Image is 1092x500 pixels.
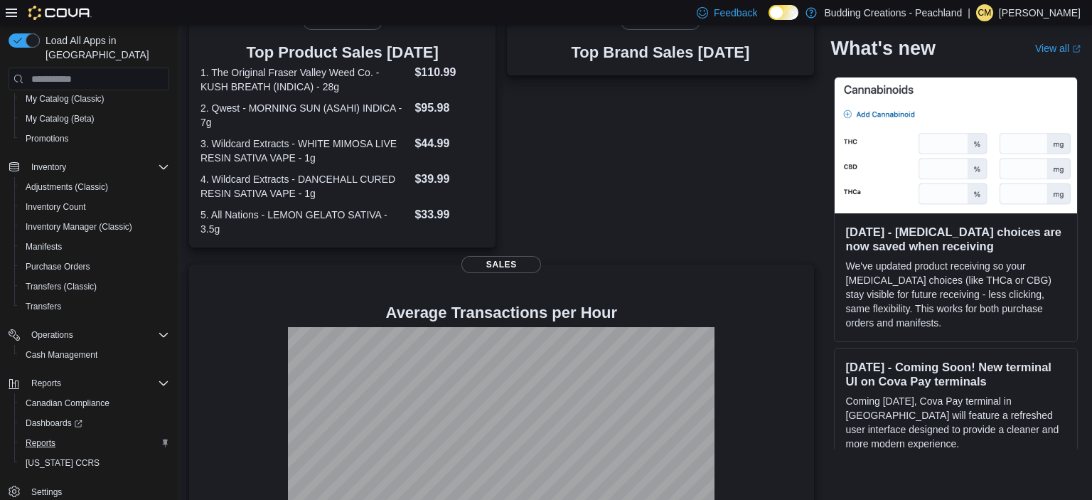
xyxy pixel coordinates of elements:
h4: Average Transactions per Hour [200,304,803,321]
p: Budding Creations - Peachland [824,4,962,21]
span: Load All Apps in [GEOGRAPHIC_DATA] [40,33,169,62]
span: [US_STATE] CCRS [26,457,100,469]
span: Cash Management [20,346,169,363]
a: View allExternal link [1035,43,1081,54]
a: Manifests [20,238,68,255]
span: Canadian Compliance [26,398,109,409]
button: Operations [26,326,79,344]
a: Canadian Compliance [20,395,115,412]
span: Inventory Manager (Classic) [20,218,169,235]
button: Inventory Manager (Classic) [14,217,175,237]
span: Reports [26,437,55,449]
a: Promotions [20,130,75,147]
span: Dashboards [26,417,82,429]
span: Transfers (Classic) [26,281,97,292]
a: Transfers (Classic) [20,278,102,295]
span: Purchase Orders [26,261,90,272]
button: Reports [3,373,175,393]
span: Operations [26,326,169,344]
h3: [DATE] - Coming Soon! New terminal UI on Cova Pay terminals [846,359,1066,388]
button: Cash Management [14,345,175,365]
dt: 5. All Nations - LEMON GELATO SATIVA - 3.5g [200,208,409,236]
span: My Catalog (Classic) [26,93,105,105]
dd: $33.99 [414,206,484,223]
button: Transfers [14,297,175,317]
a: Dashboards [20,415,88,432]
span: Promotions [20,130,169,147]
p: [PERSON_NAME] [999,4,1081,21]
span: Manifests [20,238,169,255]
button: Promotions [14,129,175,149]
dt: 1. The Original Fraser Valley Weed Co. - KUSH BREATH (INDICA) - 28g [200,65,409,94]
button: Purchase Orders [14,257,175,277]
dt: 3. Wildcard Extracts - WHITE MIMOSA LIVE RESIN SATIVA VAPE - 1g [200,137,409,165]
h3: [DATE] - [MEDICAL_DATA] choices are now saved when receiving [846,224,1066,252]
a: My Catalog (Classic) [20,90,110,107]
button: Adjustments (Classic) [14,177,175,197]
a: Purchase Orders [20,258,96,275]
a: Inventory Count [20,198,92,216]
button: My Catalog (Classic) [14,89,175,109]
svg: External link [1072,45,1081,53]
p: Coming [DATE], Cova Pay terminal in [GEOGRAPHIC_DATA] will feature a refreshed user interface des... [846,393,1066,450]
button: My Catalog (Beta) [14,109,175,129]
span: Reports [31,378,61,389]
button: Operations [3,325,175,345]
span: My Catalog (Classic) [20,90,169,107]
a: Dashboards [14,413,175,433]
dt: 4. Wildcard Extracts - DANCEHALL CURED RESIN SATIVA VAPE - 1g [200,172,409,201]
button: [US_STATE] CCRS [14,453,175,473]
span: Inventory Count [26,201,86,213]
img: Cova [28,6,92,20]
span: Inventory [26,159,169,176]
span: Dashboards [20,415,169,432]
button: Canadian Compliance [14,393,175,413]
h3: Top Brand Sales [DATE] [572,44,750,61]
span: Inventory Count [20,198,169,216]
span: Reports [20,435,169,452]
a: Inventory Manager (Classic) [20,218,138,235]
span: Transfers [26,301,61,312]
span: Inventory [31,161,66,173]
span: Adjustments (Classic) [26,181,108,193]
span: CM [978,4,992,21]
dt: 2. Qwest - MORNING SUN (ASAHI) INDICA - 7g [200,101,409,129]
dd: $44.99 [414,135,484,152]
a: Adjustments (Classic) [20,179,114,196]
span: Manifests [26,241,62,252]
a: Transfers [20,298,67,315]
button: Transfers (Classic) [14,277,175,297]
div: Chris Manolescu [976,4,993,21]
button: Reports [14,433,175,453]
a: My Catalog (Beta) [20,110,100,127]
span: Cash Management [26,349,97,361]
span: Sales [461,256,541,273]
p: | [968,4,970,21]
span: Washington CCRS [20,454,169,472]
button: Inventory Count [14,197,175,217]
span: Settings [31,486,62,498]
dd: $110.99 [414,64,484,81]
dd: $39.99 [414,171,484,188]
span: Canadian Compliance [20,395,169,412]
button: Reports [26,375,67,392]
p: We've updated product receiving so your [MEDICAL_DATA] choices (like THCa or CBG) stay visible fo... [846,258,1066,329]
a: [US_STATE] CCRS [20,454,105,472]
span: My Catalog (Beta) [26,113,95,124]
h3: Top Product Sales [DATE] [200,44,484,61]
span: Transfers [20,298,169,315]
span: Transfers (Classic) [20,278,169,295]
span: Adjustments (Classic) [20,179,169,196]
span: Purchase Orders [20,258,169,275]
span: Inventory Manager (Classic) [26,221,132,233]
dd: $95.98 [414,100,484,117]
span: My Catalog (Beta) [20,110,169,127]
button: Inventory [26,159,72,176]
button: Manifests [14,237,175,257]
input: Dark Mode [769,5,798,20]
span: Reports [26,375,169,392]
a: Cash Management [20,346,103,363]
h2: What's new [831,37,936,60]
button: Inventory [3,157,175,177]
